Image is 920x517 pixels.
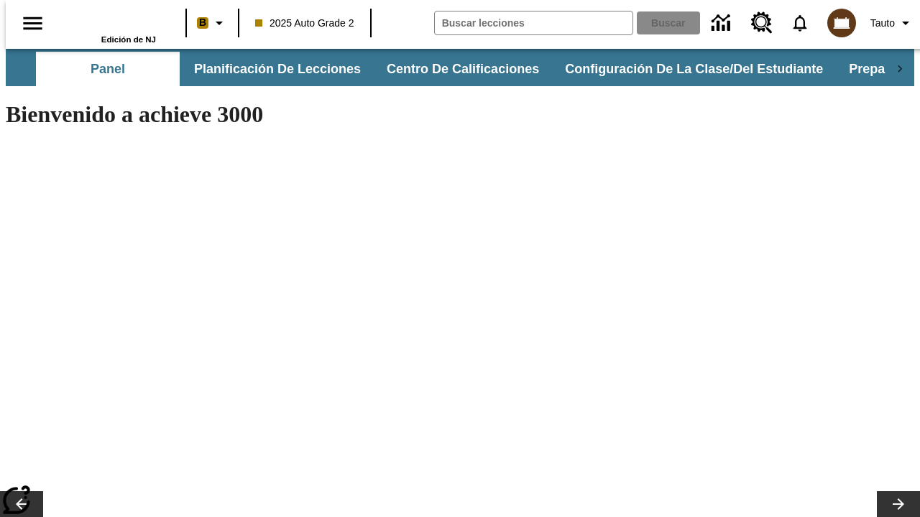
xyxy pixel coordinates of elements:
[6,101,627,128] h1: Bienvenido a achieve 3000
[34,52,885,86] div: Subbarra de navegación
[255,16,354,31] span: 2025 Auto Grade 2
[63,5,156,44] div: Portada
[375,52,551,86] button: Centro de calificaciones
[63,6,156,35] a: Portada
[191,10,234,36] button: Boost El color de la clase es anaranjado claro. Cambiar el color de la clase.
[877,491,920,517] button: Carrusel de lecciones, seguir
[11,2,54,45] button: Abrir el menú lateral
[827,9,856,37] img: avatar image
[865,10,920,36] button: Perfil/Configuración
[742,4,781,42] a: Centro de recursos, Se abrirá en una pestaña nueva.
[36,52,180,86] button: Panel
[703,4,742,43] a: Centro de información
[885,52,914,86] div: Pestañas siguientes
[553,52,834,86] button: Configuración de la clase/del estudiante
[183,52,372,86] button: Planificación de lecciones
[435,11,632,34] input: Buscar campo
[199,14,206,32] span: B
[819,4,865,42] button: Escoja un nuevo avatar
[101,35,156,44] span: Edición de NJ
[6,49,914,86] div: Subbarra de navegación
[781,4,819,42] a: Notificaciones
[870,16,895,31] span: Tauto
